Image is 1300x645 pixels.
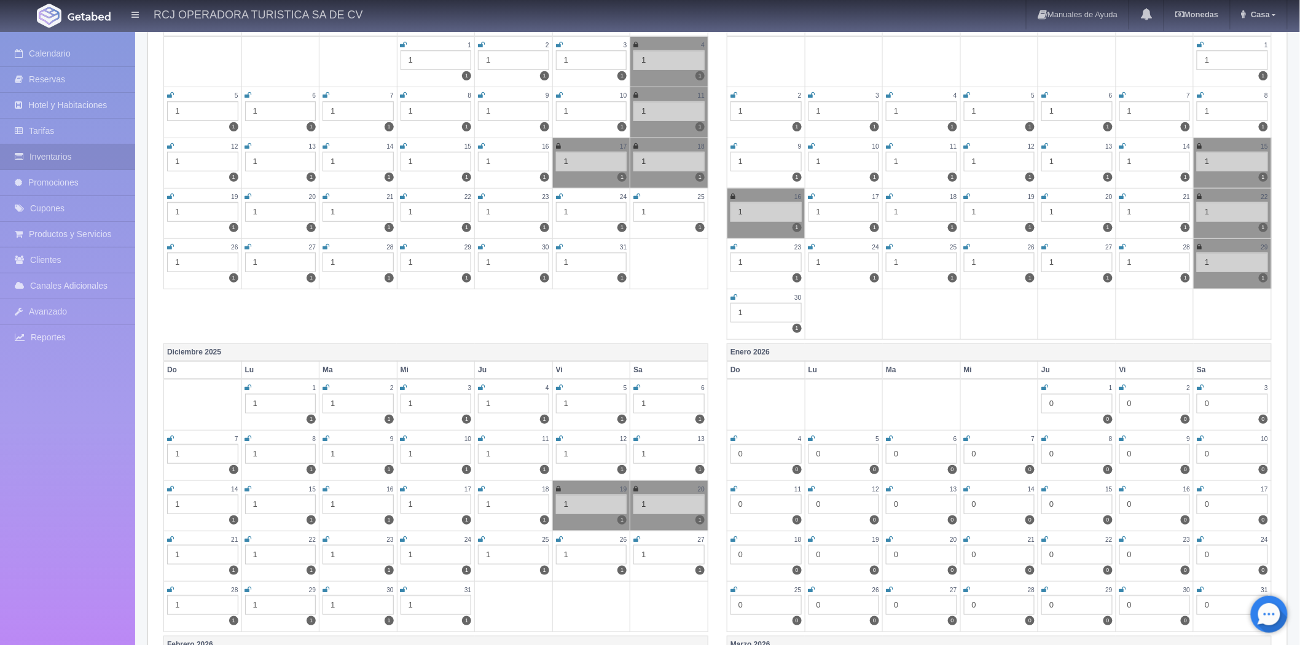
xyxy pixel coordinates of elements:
[1181,616,1190,625] label: 0
[793,223,802,232] label: 1
[1119,152,1191,171] div: 1
[1119,394,1191,413] div: 0
[1181,566,1190,575] label: 0
[307,223,316,232] label: 1
[730,545,802,565] div: 0
[617,71,627,80] label: 1
[1264,92,1268,99] small: 8
[730,202,802,222] div: 1
[1028,193,1035,200] small: 19
[167,152,238,171] div: 1
[401,252,472,272] div: 1
[556,50,627,70] div: 1
[468,42,472,49] small: 1
[870,566,879,575] label: 0
[1041,202,1113,222] div: 1
[1197,495,1268,514] div: 0
[1103,465,1113,474] label: 0
[620,193,627,200] small: 24
[1261,143,1268,150] small: 15
[1041,152,1113,171] div: 1
[870,515,879,525] label: 0
[620,143,627,150] small: 17
[1119,444,1191,464] div: 0
[307,173,316,182] label: 1
[229,223,238,232] label: 1
[1041,101,1113,121] div: 1
[229,122,238,131] label: 1
[1181,515,1190,525] label: 0
[793,616,802,625] label: 0
[1183,143,1190,150] small: 14
[698,92,705,99] small: 11
[229,465,238,474] label: 1
[229,273,238,283] label: 1
[401,495,472,514] div: 1
[617,566,627,575] label: 1
[245,545,316,565] div: 1
[401,444,472,464] div: 1
[385,173,394,182] label: 1
[167,101,238,121] div: 1
[307,273,316,283] label: 1
[798,143,802,150] small: 9
[154,6,363,21] h4: RCJ OPERADORA TURISTICA SA DE CV
[556,495,627,514] div: 1
[468,92,472,99] small: 8
[950,193,957,200] small: 18
[964,444,1035,464] div: 0
[323,202,394,222] div: 1
[245,252,316,272] div: 1
[633,495,705,514] div: 1
[540,122,549,131] label: 1
[385,616,394,625] label: 1
[462,122,471,131] label: 1
[617,465,627,474] label: 1
[235,92,238,99] small: 5
[886,444,957,464] div: 0
[633,394,705,413] div: 1
[617,223,627,232] label: 1
[556,444,627,464] div: 1
[386,244,393,251] small: 28
[401,595,472,615] div: 1
[1119,202,1191,222] div: 1
[386,143,393,150] small: 14
[886,152,957,171] div: 1
[1197,444,1268,464] div: 0
[793,566,802,575] label: 0
[245,495,316,514] div: 1
[793,122,802,131] label: 1
[1197,252,1268,272] div: 1
[401,101,472,121] div: 1
[1181,223,1190,232] label: 1
[462,173,471,182] label: 1
[462,223,471,232] label: 1
[1197,202,1268,222] div: 1
[1259,566,1268,575] label: 0
[1259,273,1268,283] label: 1
[1197,394,1268,413] div: 0
[633,50,705,70] div: 1
[948,273,957,283] label: 1
[167,444,238,464] div: 1
[245,152,316,171] div: 1
[1109,92,1113,99] small: 6
[1103,566,1113,575] label: 0
[964,101,1035,121] div: 1
[948,515,957,525] label: 0
[478,101,549,121] div: 1
[1181,173,1190,182] label: 1
[1041,444,1113,464] div: 0
[385,273,394,283] label: 1
[695,465,705,474] label: 1
[309,143,316,150] small: 13
[1041,495,1113,514] div: 0
[307,515,316,525] label: 1
[872,193,879,200] small: 17
[948,616,957,625] label: 0
[950,143,957,150] small: 11
[620,92,627,99] small: 10
[624,42,627,49] small: 3
[695,122,705,131] label: 1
